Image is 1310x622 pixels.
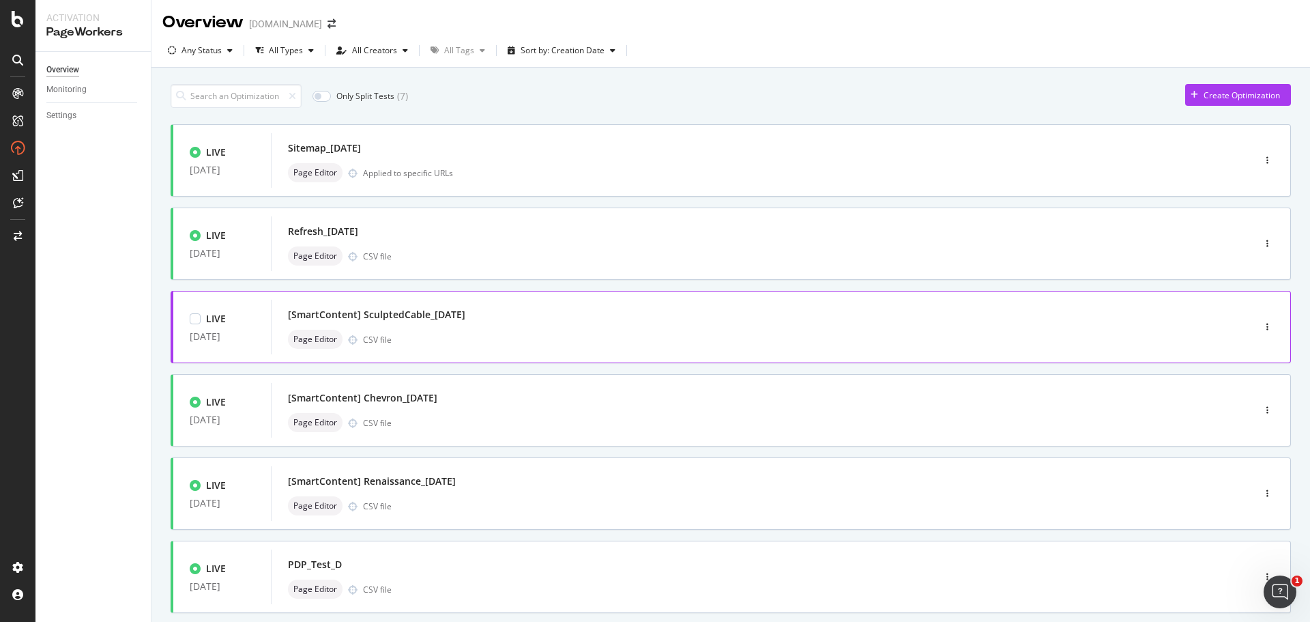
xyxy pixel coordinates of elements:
[293,419,337,427] span: Page Editor
[288,330,343,349] div: neutral label
[206,395,226,409] div: LIVE
[206,312,226,326] div: LIVE
[1185,84,1291,106] button: Create Optimization
[363,417,392,429] div: CSV file
[190,331,254,342] div: [DATE]
[190,165,254,175] div: [DATE]
[331,40,413,61] button: All Creators
[288,558,342,571] div: PDP_Test_D
[162,11,244,34] div: Overview
[293,169,337,177] span: Page Editor
[336,90,394,102] div: Only Split Tests
[293,585,337,593] span: Page Editor
[444,46,474,55] div: All Tags
[206,229,226,242] div: LIVE
[46,83,141,97] a: Monitoring
[363,584,392,595] div: CSV file
[206,145,226,159] div: LIVE
[190,581,254,592] div: [DATE]
[171,84,302,108] input: Search an Optimization
[363,334,392,345] div: CSV file
[190,248,254,259] div: [DATE]
[190,414,254,425] div: [DATE]
[363,167,453,179] div: Applied to specific URLs
[190,498,254,509] div: [DATE]
[352,46,397,55] div: All Creators
[288,496,343,515] div: neutral label
[46,109,141,123] a: Settings
[288,475,456,488] div: [SmartContent] Renaissance_[DATE]
[288,141,361,155] div: Sitemap_[DATE]
[249,17,322,31] div: [DOMAIN_NAME]
[288,308,465,322] div: [SmartContent] SculptedCable_[DATE]
[288,225,358,238] div: Refresh_[DATE]
[46,25,140,40] div: PageWorkers
[269,46,303,55] div: All Types
[288,246,343,266] div: neutral label
[181,46,222,55] div: Any Status
[288,391,437,405] div: [SmartContent] Chevron_[DATE]
[425,40,491,61] button: All Tags
[162,40,238,61] button: Any Status
[46,109,76,123] div: Settings
[397,89,408,103] div: ( 7 )
[206,479,226,492] div: LIVE
[327,19,336,29] div: arrow-right-arrow-left
[46,83,87,97] div: Monitoring
[293,252,337,260] span: Page Editor
[250,40,319,61] button: All Types
[288,580,343,599] div: neutral label
[502,40,621,61] button: Sort by: Creation Date
[363,500,392,512] div: CSV file
[46,11,140,25] div: Activation
[1204,89,1280,101] div: Create Optimization
[1292,576,1302,586] span: 1
[46,63,141,77] a: Overview
[46,63,79,77] div: Overview
[293,502,337,510] span: Page Editor
[206,562,226,576] div: LIVE
[521,46,605,55] div: Sort by: Creation Date
[1264,576,1296,608] iframe: Intercom live chat
[288,413,343,432] div: neutral label
[363,251,392,262] div: CSV file
[288,163,343,182] div: neutral label
[293,335,337,343] span: Page Editor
